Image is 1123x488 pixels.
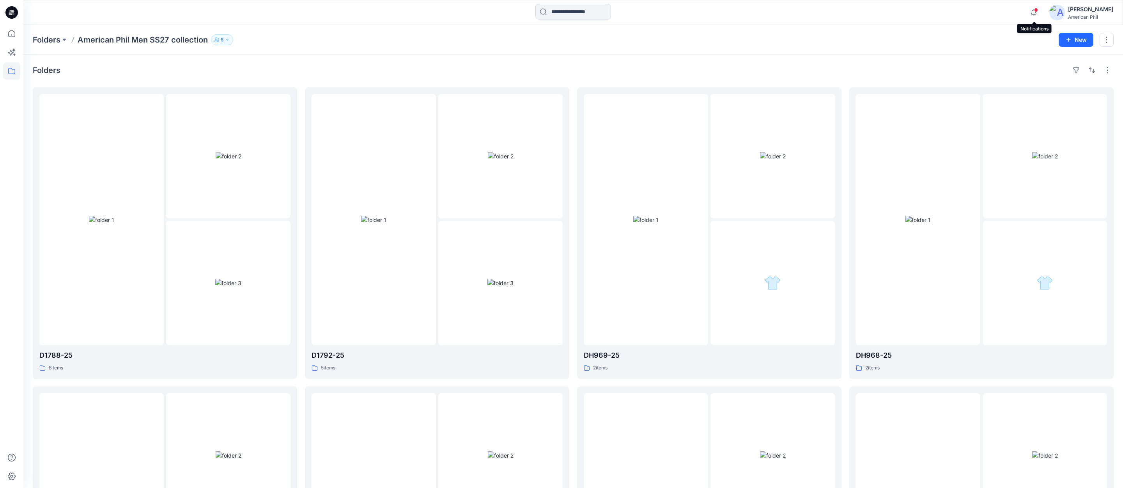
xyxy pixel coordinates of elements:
[577,87,841,379] a: folder 1folder 2folder 3DH969-252items
[488,451,514,460] img: folder 2
[1032,152,1058,160] img: folder 2
[1068,5,1113,14] div: [PERSON_NAME]
[211,34,233,45] button: 5
[49,364,63,372] p: 8 items
[78,34,208,45] p: American Phil Men SS27 collection
[487,279,514,287] img: folder 3
[1059,33,1093,47] button: New
[633,216,659,224] img: folder 1
[856,350,1107,361] p: DH968-25
[33,66,60,75] h4: Folders
[765,275,781,291] img: folder 3
[33,87,297,379] a: folder 1folder 2folder 3D1788-258items
[216,451,241,460] img: folder 2
[849,87,1114,379] a: folder 1folder 2folder 3DH968-252items
[221,35,223,44] p: 5
[1068,14,1113,20] div: American Phil
[33,34,60,45] a: Folders
[760,451,786,460] img: folder 2
[312,350,563,361] p: D1792-25
[1037,275,1053,291] img: folder 3
[1032,451,1058,460] img: folder 2
[584,350,835,361] p: DH969-25
[89,216,114,224] img: folder 1
[305,87,569,379] a: folder 1folder 2folder 3D1792-255items
[1049,5,1065,20] img: avatar
[593,364,608,372] p: 2 items
[216,152,241,160] img: folder 2
[361,216,386,224] img: folder 1
[215,279,241,287] img: folder 3
[760,152,786,160] img: folder 2
[905,216,931,224] img: folder 1
[321,364,335,372] p: 5 items
[865,364,880,372] p: 2 items
[488,152,514,160] img: folder 2
[39,350,290,361] p: D1788-25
